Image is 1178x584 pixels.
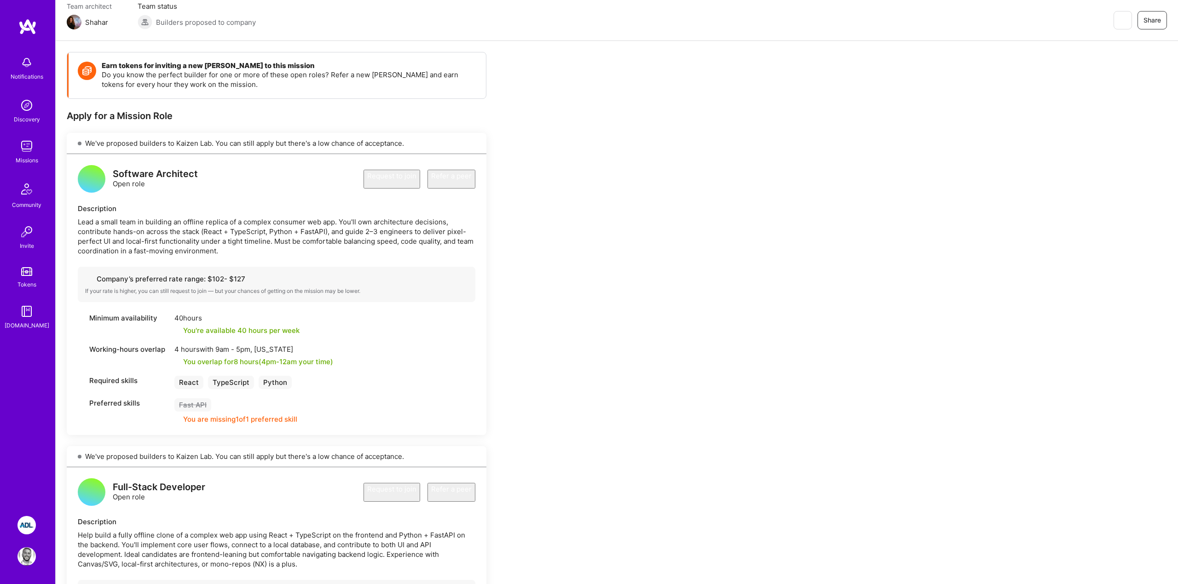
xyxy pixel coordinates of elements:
[174,398,211,412] div: Fast API
[174,358,181,365] i: icon Check
[78,315,85,321] i: icon Clock
[78,376,170,385] div: Required skills
[78,398,170,408] div: Preferred skills
[174,344,333,354] div: 4 hours with [US_STATE]
[1138,11,1167,29] button: Share
[17,302,36,321] img: guide book
[183,357,333,366] div: You overlap for 8 hours ( your time)
[85,275,92,282] i: icon Cash
[17,516,36,534] img: ADL: Technology Modernization Sprint 1
[174,326,300,335] div: You're available 40 hours per week
[102,62,477,70] h4: Earn tokens for inviting a new [PERSON_NAME] to this mission
[67,133,486,154] div: We've proposed builders to Kaizen Lab. You can still apply but there's a low chance of acceptance.
[18,18,37,35] img: logo
[208,376,254,389] div: TypeScript
[78,217,475,256] div: Lead a small team in building an offline replica of a complex consumer web app. You'll own archit...
[15,547,38,566] a: User Avatar
[183,414,297,424] div: You are missing 1 of 1 preferred skill
[17,280,36,289] div: Tokens
[78,377,85,384] i: icon Tag
[174,416,181,423] i: icon CloseOrange
[78,346,85,353] i: icon World
[174,327,181,334] i: icon Check
[214,345,254,354] span: 9am - 5pm ,
[21,267,32,276] img: tokens
[78,344,170,354] div: Working-hours overlap
[14,115,40,124] div: Discovery
[12,200,41,210] div: Community
[156,17,256,27] span: Builders proposed to company
[427,483,475,502] button: Refer a peer
[17,137,36,155] img: teamwork
[78,62,96,80] img: Token icon
[85,274,468,284] div: Company’s preferred rate range: $ 102 - $ 127
[78,530,475,569] div: Help build a fully offline clone of a complex web app using React + TypeScript on the frontend an...
[102,70,477,89] p: Do you know the perfect builder for one or more of these open roles? Refer a new [PERSON_NAME] an...
[85,287,468,295] div: If your rate is higher, you can still request to join — but your chances of getting on the missio...
[113,482,205,492] div: Full-Stack Developer
[5,321,49,330] div: [DOMAIN_NAME]
[174,313,300,323] div: 40 hours
[20,241,34,251] div: Invite
[67,15,81,29] img: Team Architect
[427,170,475,189] button: Refer a peer
[174,376,203,389] div: React
[11,72,43,81] div: Notifications
[17,223,36,241] img: Invite
[67,1,119,11] span: Team architect
[16,155,38,165] div: Missions
[17,96,36,115] img: discovery
[1143,16,1161,25] span: Share
[112,18,119,26] i: icon Mail
[17,53,36,72] img: bell
[85,17,108,27] div: Shahar
[138,15,152,29] img: Builders proposed to company
[1119,17,1126,24] i: icon EyeClosed
[15,516,38,534] a: ADL: Technology Modernization Sprint 1
[259,376,292,389] div: Python
[113,169,198,189] div: Open role
[113,482,205,502] div: Open role
[67,110,486,122] div: Apply for a Mission Role
[16,178,38,200] img: Community
[78,204,475,213] div: Description
[261,357,297,366] span: 4pm - 12am
[78,313,170,323] div: Minimum availability
[138,1,256,11] span: Team status
[78,400,85,407] i: icon Tag
[17,547,36,566] img: User Avatar
[67,446,486,467] div: We've proposed builders to Kaizen Lab. You can still apply but there's a low chance of acceptance.
[364,483,420,502] button: Request to join
[78,517,475,527] div: Description
[113,169,198,179] div: Software Architect
[364,170,420,189] button: Request to join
